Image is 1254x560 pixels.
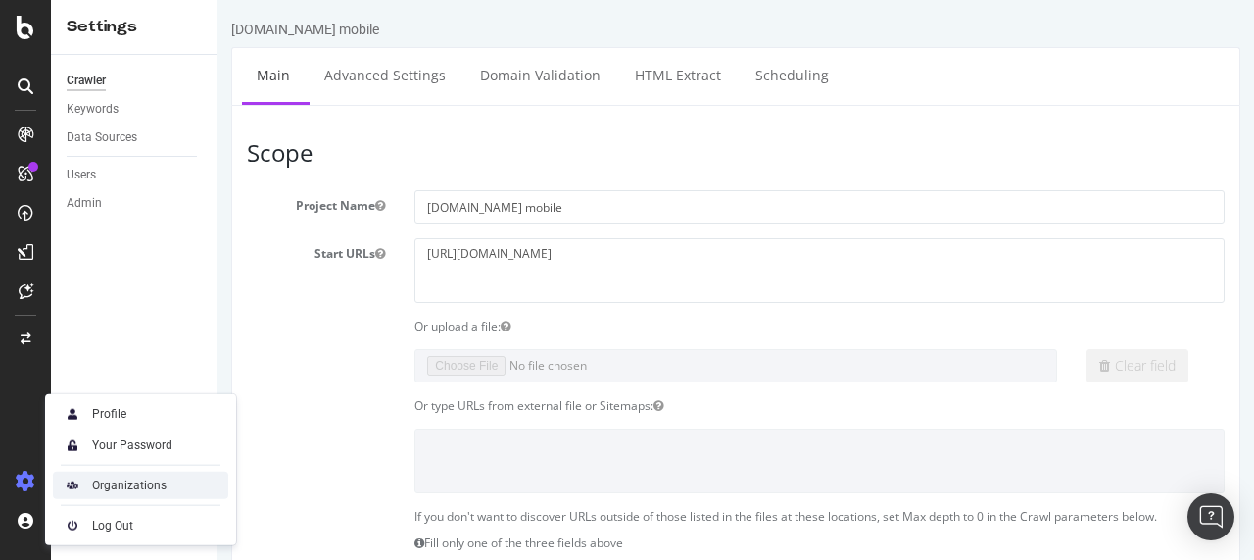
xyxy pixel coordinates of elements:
div: Log Out [92,518,133,534]
div: Or upload a file: [182,318,1022,334]
img: Xx2yTbCeVcdxHMdxHOc+8gctb42vCocUYgAAAABJRU5ErkJggg== [61,402,84,426]
p: If you don't want to discover URLs outside of those listed in the files at these locations, set M... [197,508,1007,525]
div: Admin [67,193,102,214]
div: Data Sources [67,127,137,148]
p: Fill only one of the three fields above [197,535,1007,551]
img: tUVSALn78D46LlpAY8klYZqgKwTuBm2K29c6p1XQNDCsM0DgKSSoAXXevcAwljcHBINEg0LrUEktgcYYD5sVUphq1JigPmkfB... [61,433,84,457]
div: Profile [92,406,126,422]
div: Keywords [67,99,119,120]
a: Data Sources [67,127,203,148]
a: Log Out [53,512,228,539]
a: Your Password [53,432,228,459]
a: Organizations [53,472,228,499]
div: Or type URLs from external file or Sitemaps: [182,397,1022,414]
div: [DOMAIN_NAME] mobile [14,20,162,39]
label: Start URLs [15,238,182,262]
a: HTML Extract [403,48,518,102]
a: Users [67,165,203,185]
div: Your Password [92,437,172,453]
a: Crawler [67,71,203,91]
img: AtrBVVRoAgWaAAAAAElFTkSuQmCC [61,474,84,497]
a: Domain Validation [248,48,398,102]
div: Settings [67,16,201,38]
button: Start URLs [158,245,168,262]
label: Project Name [15,190,182,214]
a: Advanced Settings [92,48,243,102]
a: Admin [67,193,203,214]
h3: Scope [29,140,1007,166]
div: Organizations [92,478,167,493]
img: prfnF3csMXgAAAABJRU5ErkJggg== [61,514,84,537]
button: Project Name [158,197,168,214]
div: Crawler [67,71,106,91]
a: Main [24,48,87,102]
textarea: [URL][DOMAIN_NAME] [197,238,1007,302]
div: Open Intercom Messenger [1187,493,1234,540]
div: Users [67,165,96,185]
a: Scheduling [523,48,626,102]
a: Keywords [67,99,203,120]
a: Profile [53,400,228,428]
